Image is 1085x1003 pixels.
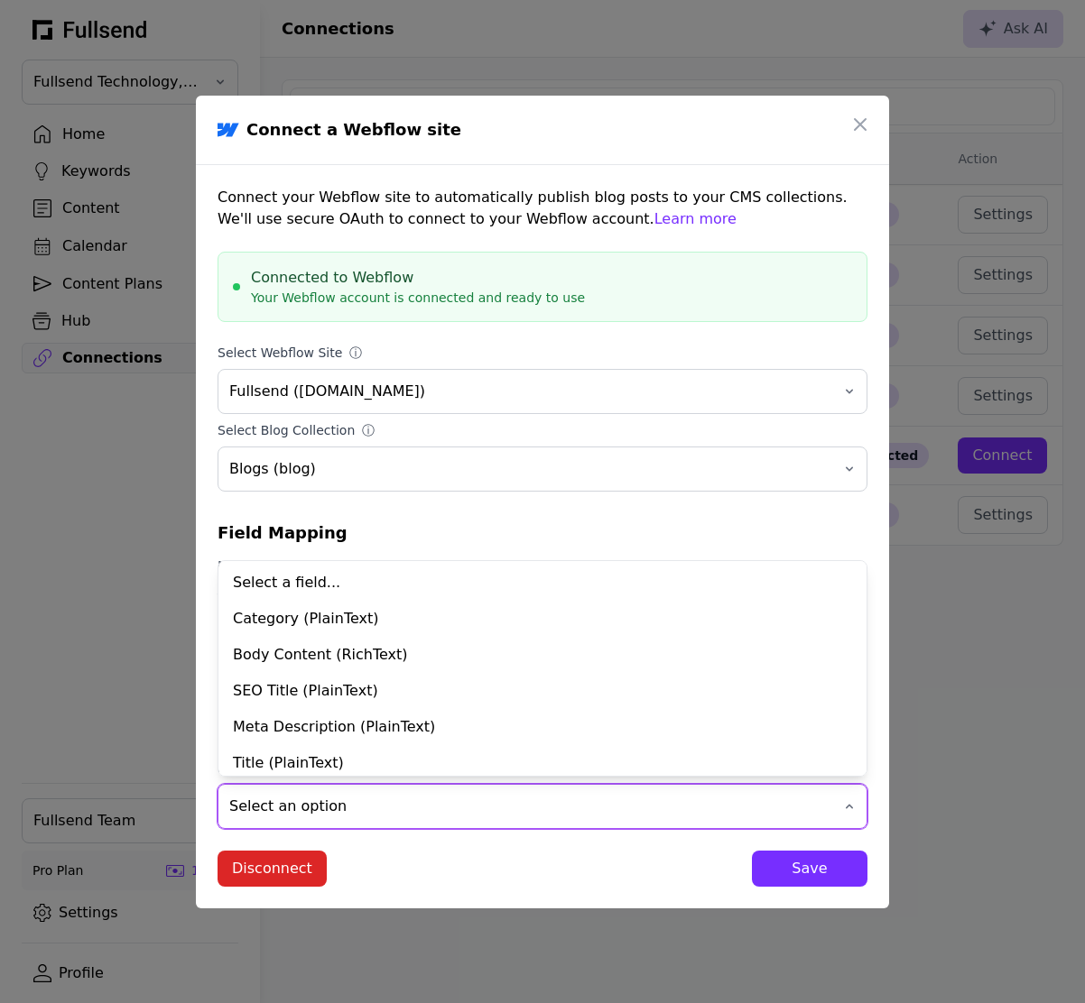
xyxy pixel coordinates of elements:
[218,784,867,829] button: Select an option
[218,520,867,546] h1: Field Mapping
[218,745,867,781] div: Title (PlainText)
[218,637,867,673] div: Body Content (RichText)
[218,851,327,887] button: Disconnect
[349,344,366,362] div: ⓘ
[251,289,585,307] p: Your Webflow account is connected and ready to use
[218,421,867,439] label: Select Blog Collection
[218,446,867,492] button: Blogs (blog)
[766,858,853,879] div: Save
[218,557,867,575] p: Map your Webflow collection fields to blog post content. Only text fields are shown.
[218,709,867,745] div: Meta Description (PlainText)
[218,344,867,362] label: Select Webflow Site
[218,187,867,230] p: Connect your Webflow site to automatically publish blog posts to your CMS collections. We'll use ...
[218,673,867,709] div: SEO Title (PlainText)
[654,210,737,227] a: Learn more
[218,601,867,637] div: Category (PlainText)
[229,381,830,402] span: Fullsend ([DOMAIN_NAME])
[229,796,830,817] span: Select an option
[246,117,461,143] h1: Connect a Webflow site
[218,117,239,143] img: Webflow icon
[218,369,867,414] button: Fullsend ([DOMAIN_NAME])
[362,421,378,439] div: ⓘ
[251,267,585,289] h4: Connected to Webflow
[232,858,312,879] div: Disconnect
[229,458,830,480] span: Blogs (blog)
[218,565,867,601] div: Select a field...
[752,851,867,887] button: Save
